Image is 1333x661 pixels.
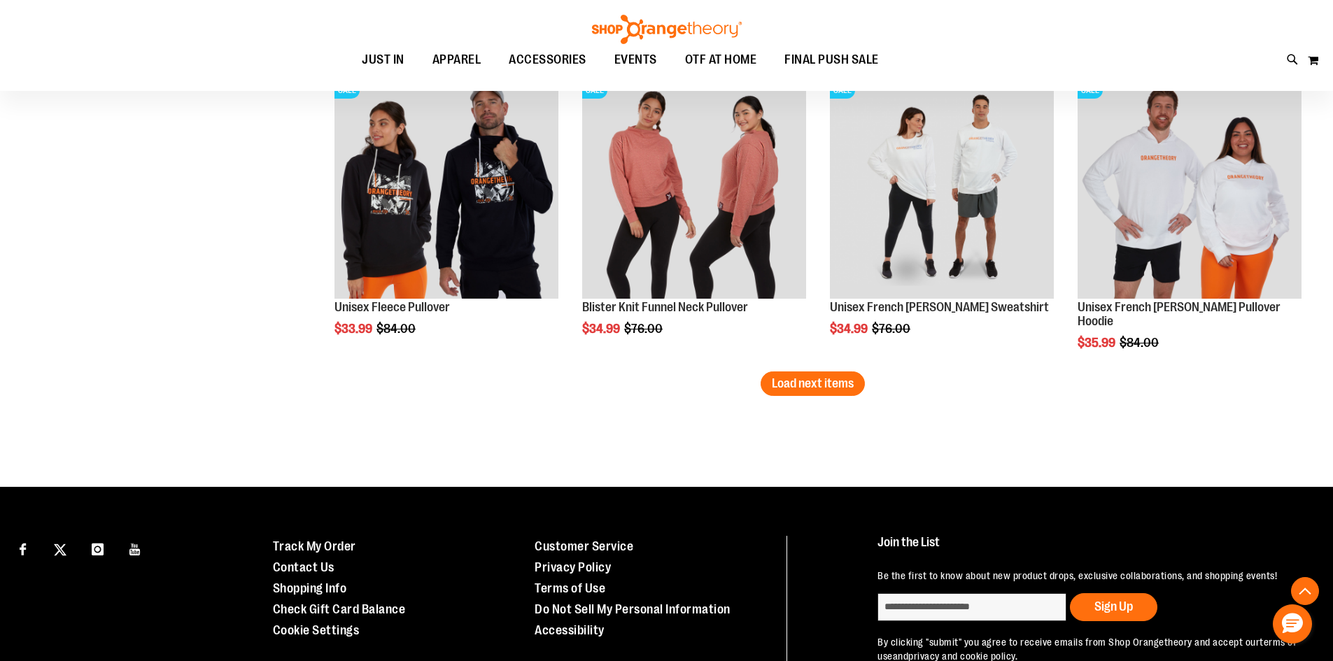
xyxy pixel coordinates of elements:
[823,68,1061,371] div: product
[1078,75,1302,299] img: Product image for Unisex French Terry Pullover Hoodie
[327,68,565,371] div: product
[624,322,665,336] span: $76.00
[273,623,360,637] a: Cookie Settings
[1078,300,1281,328] a: Unisex French [PERSON_NAME] Pullover Hoodie
[334,75,558,301] a: Product image for Unisex Fleece PulloverSALE
[614,44,657,76] span: EVENTS
[495,44,600,76] a: ACCESSORIES
[273,602,406,616] a: Check Gift Card Balance
[582,300,748,314] a: Blister Knit Funnel Neck Pullover
[535,539,633,553] a: Customer Service
[10,536,35,560] a: Visit our Facebook page
[535,581,605,595] a: Terms of Use
[54,543,66,556] img: Twitter
[761,371,865,396] button: Load next items
[770,44,893,76] a: FINAL PUSH SALE
[509,44,586,76] span: ACCESSORIES
[535,602,731,616] a: Do Not Sell My Personal Information
[334,322,374,336] span: $33.99
[671,44,771,76] a: OTF AT HOME
[273,560,334,574] a: Contact Us
[600,44,671,76] a: EVENTS
[535,560,611,574] a: Privacy Policy
[432,44,481,76] span: APPAREL
[273,581,347,595] a: Shopping Info
[590,15,744,44] img: Shop Orangetheory
[376,322,418,336] span: $84.00
[85,536,110,560] a: Visit our Instagram page
[418,44,495,76] a: APPAREL
[772,376,854,390] span: Load next items
[830,75,1054,299] img: Unisex French Terry Crewneck Sweatshirt primary image
[877,593,1066,621] input: enter email
[1120,336,1161,350] span: $84.00
[1078,75,1302,301] a: Product image for Unisex French Terry Pullover HoodieSALE
[830,322,870,336] span: $34.99
[575,68,813,371] div: product
[535,623,605,637] a: Accessibility
[872,322,912,336] span: $76.00
[685,44,757,76] span: OTF AT HOME
[1094,599,1133,613] span: Sign Up
[123,536,148,560] a: Visit our Youtube page
[582,322,622,336] span: $34.99
[1078,336,1117,350] span: $35.99
[334,75,558,299] img: Product image for Unisex Fleece Pullover
[348,44,418,76] a: JUST IN
[784,44,879,76] span: FINAL PUSH SALE
[830,75,1054,301] a: Unisex French Terry Crewneck Sweatshirt primary imageSALE
[362,44,404,76] span: JUST IN
[582,75,806,301] a: Product image for Blister Knit Funnelneck PulloverSALE
[334,300,450,314] a: Unisex Fleece Pullover
[1291,577,1319,605] button: Back To Top
[1070,593,1157,621] button: Sign Up
[1071,68,1309,385] div: product
[830,300,1049,314] a: Unisex French [PERSON_NAME] Sweatshirt
[877,569,1301,583] p: Be the first to know about new product drops, exclusive collaborations, and shopping events!
[582,75,806,299] img: Product image for Blister Knit Funnelneck Pullover
[877,536,1301,562] h4: Join the List
[1273,604,1312,644] button: Hello, have a question? Let’s chat.
[48,536,73,560] a: Visit our X page
[273,539,356,553] a: Track My Order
